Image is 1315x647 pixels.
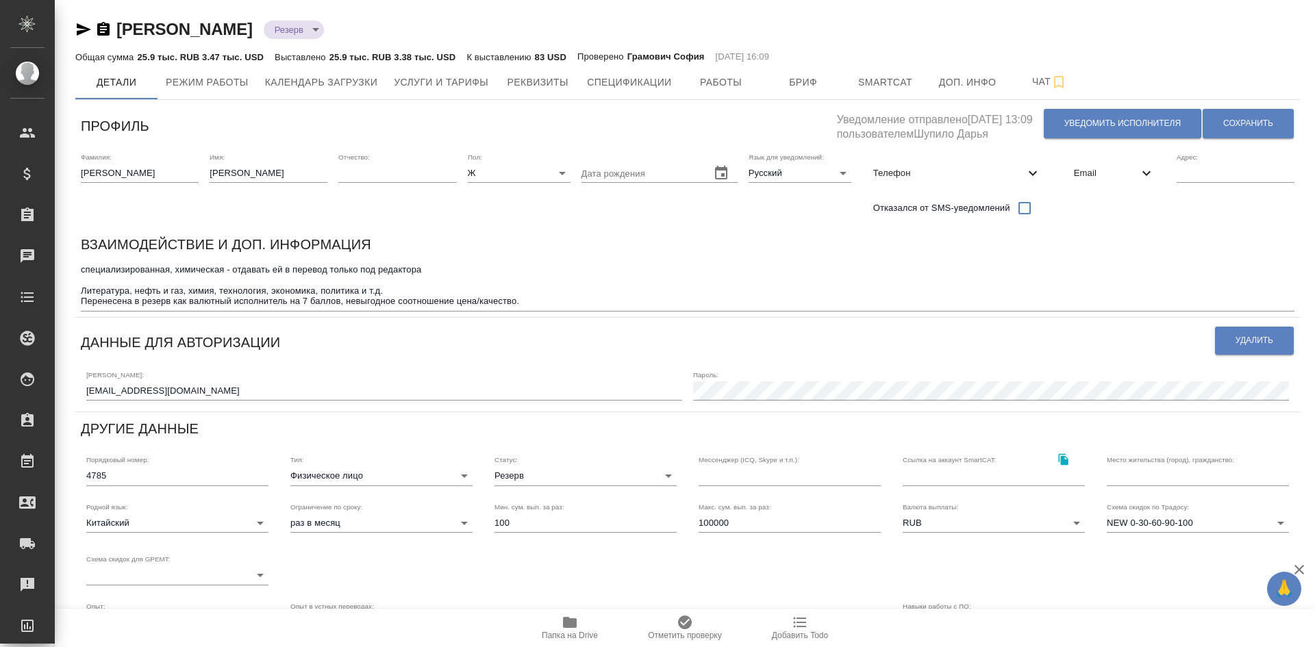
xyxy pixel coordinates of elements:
label: Опыт в устных переводах: [290,602,374,609]
span: Услуги и тарифы [394,74,488,91]
label: Схема скидок для GPEMT: [86,556,171,563]
h6: Данные для авторизации [81,331,280,353]
button: Скопировать ссылку [1049,445,1077,473]
label: Язык для уведомлений: [749,153,824,160]
button: Отметить проверку [627,609,742,647]
a: [PERSON_NAME] [116,20,253,38]
label: Порядковый номер: [86,457,149,464]
span: Детали [84,74,149,91]
label: Мессенджер (ICQ, Skype и т.п.): [699,457,799,464]
p: Общая сумма [75,52,137,62]
span: Удалить [1236,335,1273,346]
label: Родной язык: [86,503,128,510]
span: Спецификации [587,74,671,91]
label: Мин. сум. вып. за раз: [494,503,564,510]
div: Телефон [862,158,1052,188]
span: Сохранить [1223,118,1273,129]
p: Грамович София [627,50,705,64]
label: Фамилия: [81,153,112,160]
svg: Подписаться [1051,74,1067,90]
button: Скопировать ссылку [95,21,112,38]
p: 25.9 тыс. RUB [137,52,202,62]
button: Удалить [1215,327,1294,355]
p: Проверено [577,50,627,64]
p: К выставлению [466,52,534,62]
button: Добавить Todo [742,609,857,647]
label: Пол: [468,153,482,160]
p: 25.9 тыс. RUB [329,52,394,62]
span: Smartcat [853,74,918,91]
label: Адрес: [1177,153,1198,160]
h6: Взаимодействие и доп. информация [81,233,371,255]
label: Ссылка на аккаунт SmartCAT: [903,457,997,464]
label: Опыт: [86,602,105,609]
div: RUB [903,513,1085,533]
div: Резерв [494,466,677,485]
span: Телефон [873,166,1025,180]
label: Статус: [494,457,518,464]
button: 🙏 [1267,572,1301,606]
button: Сохранить [1203,109,1294,138]
span: Чат [1017,73,1083,90]
span: Доп. инфо [935,74,1001,91]
label: Пароль: [693,371,718,378]
span: Email [1074,166,1138,180]
h5: Уведомление отправлено [DATE] 13:09 пользователем Шупило Дарья [837,105,1043,142]
button: Скопировать ссылку для ЯМессенджера [75,21,92,38]
label: Схема скидок по Традосу: [1107,503,1189,510]
span: Работы [688,74,754,91]
div: Email [1063,158,1166,188]
span: Уведомить исполнителя [1064,118,1181,129]
div: Резерв [264,21,324,39]
span: Добавить Todo [772,631,828,640]
div: NEW 0-30-60-90-100 [1107,513,1289,533]
span: Отказался от SMS-уведомлений [873,201,1010,215]
h6: Профиль [81,115,149,137]
div: раз в месяц [290,513,473,533]
div: Физическое лицо [290,466,473,485]
label: Имя: [210,153,225,160]
button: Папка на Drive [512,609,627,647]
label: Место жительства (город), гражданство: [1107,457,1234,464]
label: [PERSON_NAME]: [86,371,144,378]
p: Выставлено [275,52,329,62]
p: 83 USD [535,52,566,62]
div: Русский [749,164,851,183]
span: Папка на Drive [542,631,598,640]
p: [DATE] 16:09 [716,50,770,64]
span: 🙏 [1273,574,1296,603]
span: Реквизиты [505,74,571,91]
span: Календарь загрузки [265,74,378,91]
p: 3.47 тыс. USD [202,52,264,62]
div: Китайский [86,513,268,533]
button: Уведомить исполнителя [1044,109,1201,138]
span: Бриф [771,74,836,91]
label: Валюта выплаты: [903,503,958,510]
h6: Другие данные [81,418,199,440]
label: Ограничение по сроку: [290,503,362,510]
span: Режим работы [166,74,249,91]
label: Навыки работы с ПО: [903,602,971,609]
button: Резерв [271,24,308,36]
label: Отчество: [338,153,370,160]
span: Отметить проверку [648,631,721,640]
label: Макс. сум. вып. за раз: [699,503,771,510]
textarea: специализированная, химическая - отдавать ей в перевод только под редактора Литература, нефть и г... [81,264,1294,307]
p: 3.38 тыс. USD [394,52,455,62]
div: Ж [468,164,571,183]
label: Тип: [290,457,303,464]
